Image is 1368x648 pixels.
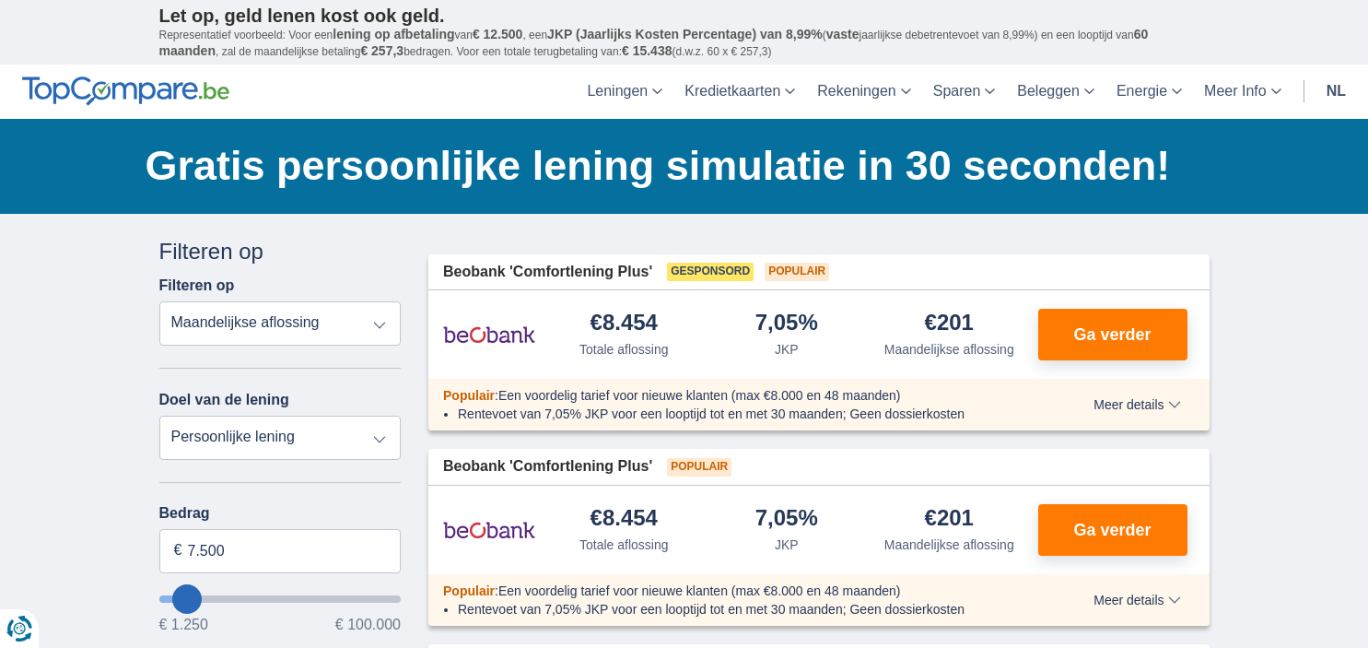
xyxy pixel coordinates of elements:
[673,65,806,119] a: Kredietkaarten
[1038,504,1187,556] button: Ga verder
[1193,65,1292,119] a: Meer Info
[579,340,669,359] div: Totale aflossing
[1038,309,1187,360] button: Ga verder
[498,583,901,598] span: Een voordelig tarief voor nieuwe klanten (max €8.000 en 48 maanden)
[174,540,182,561] span: €
[473,27,523,41] span: € 12.500
[1093,594,1180,607] span: Meer details
[443,262,652,283] span: Beobank 'Comfortlening Plus'
[159,505,402,522] label: Bedrag
[443,456,652,477] span: Beobank 'Comfortlening Plus'
[159,27,1149,58] span: 60 maanden
[925,312,974,336] div: €201
[1315,65,1357,119] a: nl
[159,595,402,603] input: wantToBorrow
[925,507,974,532] div: €201
[576,65,673,119] a: Leningen
[579,536,669,554] div: Totale aflossing
[755,312,818,336] div: 7,05%
[335,618,401,632] span: € 100.000
[1073,522,1151,538] span: Ga verder
[590,312,658,336] div: €8.454
[884,340,1014,359] div: Maandelijkse aflossing
[333,27,454,41] span: lening op afbetaling
[428,386,1041,405] div: :
[22,77,229,106] img: TopCompare
[667,458,731,477] span: Populair
[159,277,235,294] label: Filteren op
[498,388,901,403] span: Een voordelig tarief voor nieuwe klanten (max €8.000 en 48 maanden)
[159,618,208,632] span: € 1.250
[826,27,859,41] span: vaste
[884,536,1014,554] div: Maandelijkse aflossing
[1080,593,1194,607] button: Meer details
[360,43,403,58] span: € 257,3
[443,388,495,403] span: Populair
[428,582,1041,600] div: :
[622,43,672,58] span: € 15.438
[1093,398,1180,411] span: Meer details
[547,27,823,41] span: JKP (Jaarlijks Kosten Percentage) van 8,99%
[775,536,799,554] div: JKP
[765,263,829,281] span: Populair
[922,65,1007,119] a: Sparen
[458,600,1026,619] li: Rentevoet van 7,05% JKP voor een looptijd tot en met 30 maanden; Geen dossierkosten
[1006,65,1105,119] a: Beleggen
[590,507,658,532] div: €8.454
[159,392,289,408] label: Doel van de lening
[775,340,799,359] div: JKP
[159,27,1210,60] p: Representatief voorbeeld: Voor een van , een ( jaarlijkse debetrentevoet van 8,99%) en een loopti...
[1080,397,1194,412] button: Meer details
[443,312,535,358] img: product.pl.alt Beobank
[159,236,402,267] div: Filteren op
[667,263,754,281] span: Gesponsord
[458,405,1026,423] li: Rentevoet van 7,05% JKP voor een looptijd tot en met 30 maanden; Geen dossierkosten
[1105,65,1193,119] a: Energie
[755,507,818,532] div: 7,05%
[159,5,1210,27] p: Let op, geld lenen kost ook geld.
[443,583,495,598] span: Populair
[806,65,921,119] a: Rekeningen
[443,507,535,553] img: product.pl.alt Beobank
[146,137,1210,194] h1: Gratis persoonlijke lening simulatie in 30 seconden!
[1073,326,1151,343] span: Ga verder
